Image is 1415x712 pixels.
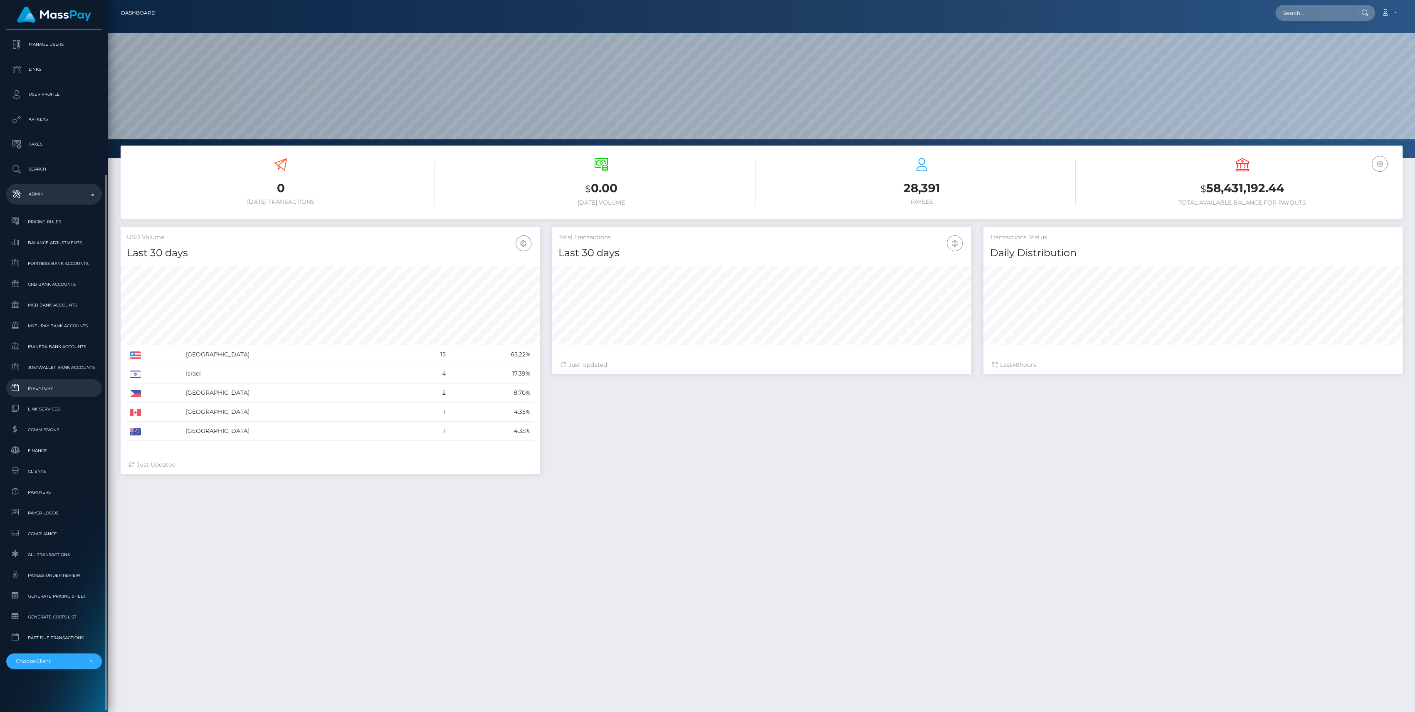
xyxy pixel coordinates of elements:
a: Payees under Review [6,566,102,584]
img: PH.png [130,390,141,397]
a: Taxes [6,134,102,155]
span: MyEUPay Bank Accounts [10,321,99,331]
h5: Total Transactions [558,233,965,242]
td: 4 [412,364,449,383]
h3: 0.00 [447,180,756,197]
a: MCB Bank Accounts [6,296,102,314]
a: MyEUPay Bank Accounts [6,317,102,335]
span: Past Due Transactions [10,633,99,643]
span: Commissions [10,425,99,435]
p: Taxes [10,138,99,151]
span: Ibanera Bank Accounts [10,342,99,351]
span: Compliance [10,529,99,539]
span: Payees under Review [10,571,99,580]
span: Payer Logos [10,508,99,518]
a: All Transactions [6,546,102,564]
h4: Last 30 days [558,246,965,260]
a: Ibanera Bank Accounts [6,338,102,356]
a: Admin [6,184,102,205]
td: 1 [412,422,449,441]
span: Pricing Rules [10,217,99,227]
span: Inventory [10,383,99,393]
img: US.png [130,351,141,359]
h6: Total Available Balance for Payouts [1088,199,1396,206]
p: API Keys [10,113,99,126]
a: Balance Adjustments [6,234,102,252]
td: Israel [183,364,412,383]
div: Just Updated [129,460,531,469]
a: Finance [6,442,102,460]
span: JustWallet Bank Accounts [10,363,99,372]
td: 4.35% [449,422,533,441]
h3: 58,431,192.44 [1088,180,1396,197]
small: $ [585,183,591,195]
h3: 0 [127,180,435,196]
p: Search [10,163,99,176]
p: Links [10,63,99,76]
a: Dashboard [121,4,156,22]
a: API Keys [6,109,102,130]
td: 8.70% [449,383,533,403]
a: Clients [6,462,102,480]
a: Fortress Bank Accounts [6,255,102,272]
img: MassPay Logo [17,7,91,23]
a: Search [6,159,102,180]
td: 1 [412,403,449,422]
button: Choose Client [6,653,102,669]
h5: Transactions Status [990,233,1396,242]
span: Generate Costs List [10,612,99,622]
td: 4.35% [449,403,533,422]
span: Clients [10,467,99,476]
span: CRB Bank Accounts [10,279,99,289]
a: User Profile [6,84,102,105]
a: Compliance [6,525,102,543]
h5: USD Volume [127,233,533,242]
a: Inventory [6,379,102,397]
a: Pricing Rules [6,213,102,231]
td: [GEOGRAPHIC_DATA] [183,345,412,364]
h4: Daily Distribution [990,246,1396,260]
td: [GEOGRAPHIC_DATA] [183,383,412,403]
p: Manage Users [10,38,99,51]
h6: [DATE] Transactions [127,198,435,205]
a: Past Due Transactions [6,629,102,647]
td: 17.39% [449,364,533,383]
a: Link Services [6,400,102,418]
a: Generate Pricing Sheet [6,587,102,605]
div: Just Updated [561,361,963,369]
span: Finance [10,446,99,455]
a: Manage Users [6,34,102,55]
img: AU.png [130,428,141,435]
h4: Last 30 days [127,246,533,260]
p: Admin [10,188,99,200]
div: Choose Client [16,658,83,665]
td: [GEOGRAPHIC_DATA] [183,422,412,441]
h6: [DATE] Volume [447,199,756,206]
span: Partners [10,487,99,497]
h3: 28,391 [768,180,1076,196]
img: IL.png [130,371,141,378]
span: Balance Adjustments [10,238,99,247]
small: $ [1200,183,1206,195]
h6: Payees [768,198,1076,205]
p: User Profile [10,88,99,101]
td: 2 [412,383,449,403]
span: 48 [1012,361,1019,368]
span: MCB Bank Accounts [10,300,99,310]
span: Generate Pricing Sheet [10,591,99,601]
td: 65.22% [449,345,533,364]
a: Generate Costs List [6,608,102,626]
a: Payer Logos [6,504,102,522]
a: Links [6,59,102,80]
span: Fortress Bank Accounts [10,259,99,268]
td: [GEOGRAPHIC_DATA] [183,403,412,422]
td: 15 [412,345,449,364]
input: Search... [1275,5,1353,21]
img: CA.png [130,409,141,416]
a: JustWallet Bank Accounts [6,358,102,376]
span: Link Services [10,404,99,414]
a: CRB Bank Accounts [6,275,102,293]
span: All Transactions [10,550,99,559]
div: Last hours [992,361,1394,369]
a: Partners [6,483,102,501]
